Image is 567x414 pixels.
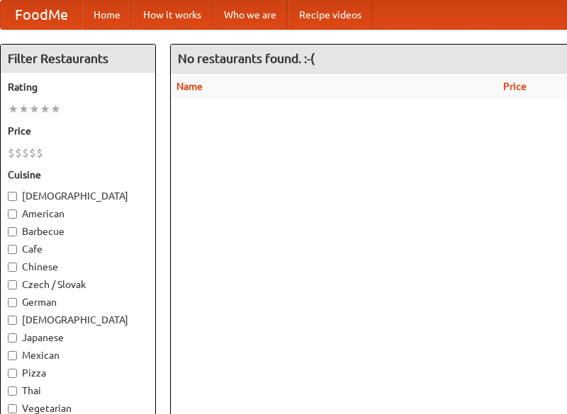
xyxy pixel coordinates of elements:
input: American [8,209,17,219]
label: Thai [8,384,148,398]
label: Japanese [8,330,148,345]
label: Chinese [8,260,148,274]
input: Czech / Slovak [8,280,17,289]
a: Name [176,81,203,92]
a: Recipe videos [288,1,373,29]
li: $ [22,145,29,161]
label: Cafe [8,242,148,256]
label: [DEMOGRAPHIC_DATA] [8,313,148,327]
input: [DEMOGRAPHIC_DATA] [8,192,17,201]
a: Home [82,1,132,29]
li: ★ [18,101,29,117]
label: Czech / Slovak [8,277,148,292]
li: ★ [29,101,40,117]
label: Mexican [8,348,148,362]
input: German [8,298,17,307]
label: American [8,207,148,221]
input: Vegetarian [8,404,17,413]
h4: Filter Restaurants [1,45,155,73]
input: Barbecue [8,227,17,236]
li: $ [29,145,36,161]
a: FoodMe [1,1,82,29]
li: $ [36,145,43,161]
li: $ [8,145,15,161]
label: Barbecue [8,224,148,238]
a: Who we are [213,1,288,29]
li: ★ [50,101,61,117]
a: Price [503,81,527,92]
input: [DEMOGRAPHIC_DATA] [8,316,17,325]
a: How it works [132,1,213,29]
ng-pluralize: No restaurants found. :-( [178,52,315,65]
li: ★ [40,101,50,117]
input: Mexican [8,351,17,360]
input: Thai [8,386,17,396]
input: Cafe [8,245,17,254]
label: [DEMOGRAPHIC_DATA] [8,189,148,203]
h5: Cuisine [8,168,148,182]
h5: Price [8,124,148,138]
li: ★ [8,101,18,117]
h5: Rating [8,80,148,94]
label: German [8,295,148,309]
li: $ [15,145,22,161]
input: Pizza [8,369,17,378]
label: Pizza [8,366,148,380]
input: Chinese [8,263,17,272]
input: Japanese [8,333,17,343]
